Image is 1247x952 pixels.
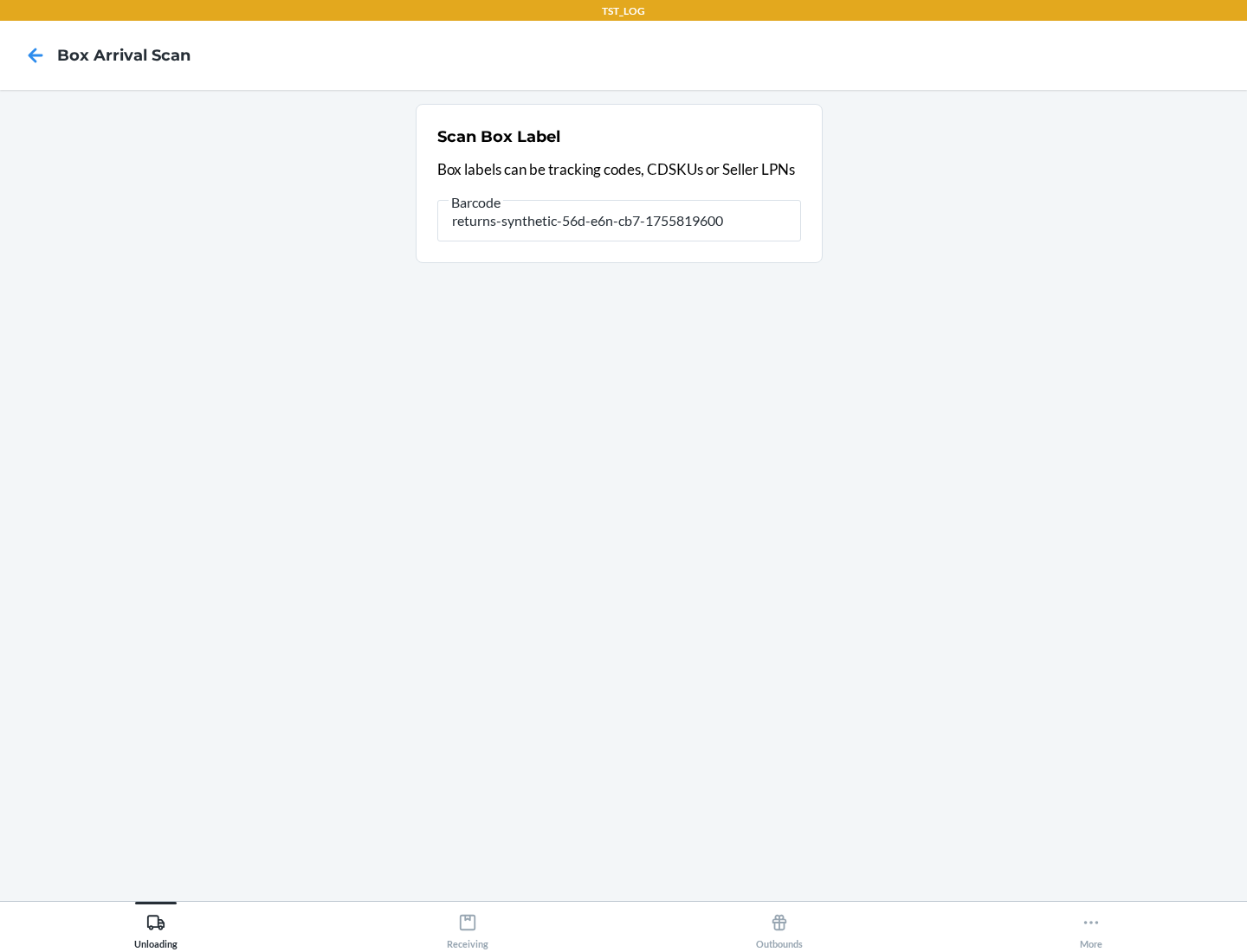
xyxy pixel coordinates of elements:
button: Outbounds [623,902,935,949]
p: Box labels can be tracking codes, CDSKUs or Seller LPNs [437,158,801,181]
p: TST_LOG [602,3,645,19]
h2: Scan Box Label [437,125,560,148]
h4: Box Arrival Scan [57,44,191,67]
button: Receiving [312,902,623,949]
div: More [1080,906,1102,949]
div: Unloading [134,906,178,949]
div: Outbounds [756,906,803,949]
div: Receiving [447,906,488,949]
span: Barcode [449,194,503,211]
input: Barcode [437,200,801,241]
button: More [935,902,1247,949]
